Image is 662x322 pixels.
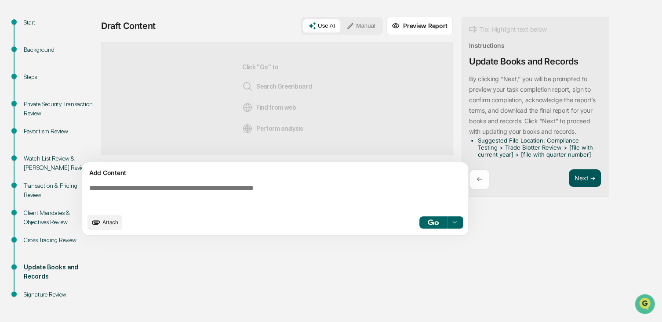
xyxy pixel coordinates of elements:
div: Background [24,45,96,54]
div: Add Content [87,168,463,178]
div: Start [24,18,96,27]
span: Preclearance [18,111,57,119]
button: Manual [341,19,381,32]
button: upload document [87,215,122,230]
div: Private Security Transaction Review [24,100,96,118]
img: Go [428,219,438,225]
a: 🗄️Attestations [60,107,113,123]
img: 1746055101610-c473b297-6a78-478c-a979-82029cc54cd1 [9,67,25,83]
span: Perform analysis [242,123,303,134]
div: Favoritism Review [24,127,96,136]
button: Preview Report [386,17,453,35]
p: How can we help? [9,18,160,32]
iframe: Open customer support [634,293,658,317]
span: Attestations [73,111,109,119]
div: Client Mandates & Objectives Review [24,208,96,227]
div: 🗄️ [64,111,71,118]
div: Signature Review [24,290,96,299]
div: Update Books and Records [24,263,96,281]
div: 🖐️ [9,111,16,118]
div: Start new chat [30,67,144,76]
img: Web [242,102,253,113]
div: Update Books and Records [469,56,578,67]
div: Draft Content [101,21,156,31]
a: 🔎Data Lookup [5,124,59,140]
span: Data Lookup [18,127,55,136]
div: Steps [24,72,96,82]
span: Pylon [87,149,106,155]
button: Next ➔ [569,169,601,187]
p: By clicking “Next,” you will be prompted to preview your task completion report, sign to confirm ... [469,75,596,135]
div: We're available if you need us! [30,76,111,83]
button: Start new chat [149,70,160,80]
a: 🖐️Preclearance [5,107,60,123]
a: Powered byPylon [62,148,106,155]
div: Click "Go" to [242,57,312,141]
div: Watch List Review & [PERSON_NAME] Review [24,154,96,172]
div: Tip: Highlight text below [469,24,546,35]
button: Use AI [303,19,340,32]
span: Search Greenboard [242,81,312,92]
p: ← [476,175,482,183]
img: Analysis [242,123,253,134]
span: Find from web [242,102,296,113]
li: Suggested File Location: Compliance Testing > Trade Blotter Review > [file with current year] > [... [478,137,597,158]
img: Search [242,81,253,92]
div: Instructions [469,42,505,49]
span: Attach [102,219,118,225]
div: Cross Trading Review [24,236,96,245]
div: Transaction & Pricing Review [24,181,96,200]
button: Go [419,216,447,229]
div: 🔎 [9,128,16,135]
